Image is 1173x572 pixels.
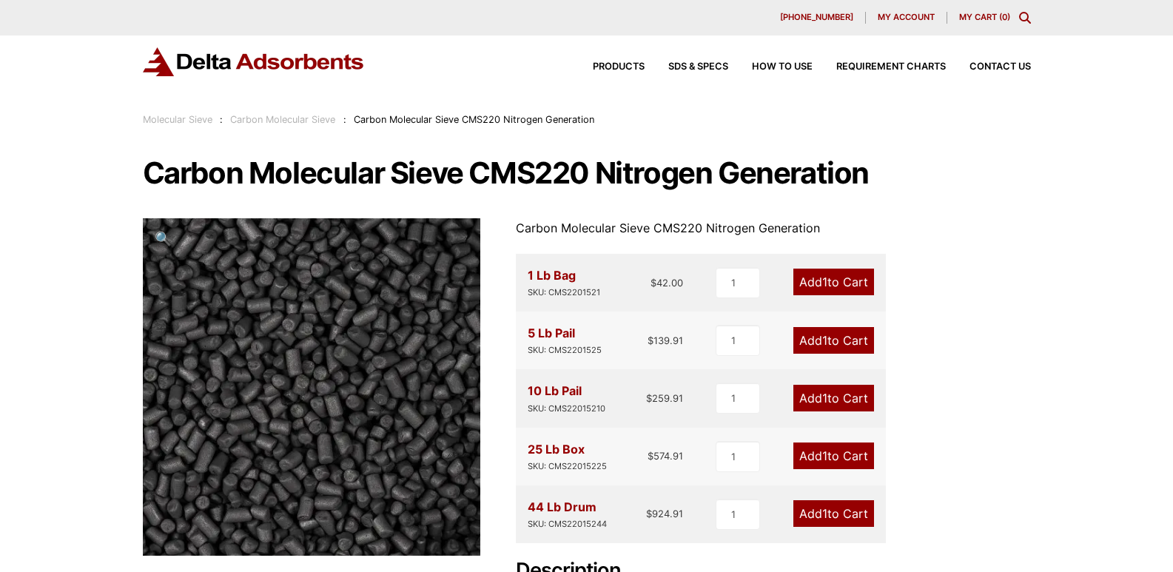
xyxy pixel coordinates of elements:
div: 1 Lb Bag [528,266,600,300]
div: 44 Lb Drum [528,497,607,531]
span: $ [651,277,656,289]
h1: Carbon Molecular Sieve CMS220 Nitrogen Generation [143,158,1031,189]
div: 25 Lb Box [528,440,607,474]
div: SKU: CMS22015225 [528,460,607,474]
div: SKU: CMS22015244 [528,517,607,531]
img: Delta Adsorbents [143,47,365,76]
a: Add1to Cart [793,385,874,411]
span: $ [646,392,652,404]
a: Add1to Cart [793,269,874,295]
span: 1 [822,506,827,521]
a: Molecular Sieve [143,114,212,125]
div: 5 Lb Pail [528,323,602,357]
a: My Cart (0) [959,12,1010,22]
a: Add1to Cart [793,500,874,527]
a: Add1to Cart [793,443,874,469]
span: 1 [822,333,827,348]
span: Contact Us [969,62,1031,72]
span: 1 [822,275,827,289]
a: SDS & SPECS [645,62,728,72]
span: $ [648,450,653,462]
div: SKU: CMS2201525 [528,343,602,357]
span: 🔍 [155,230,172,246]
a: Add1to Cart [793,327,874,354]
span: $ [648,334,653,346]
p: Carbon Molecular Sieve CMS220 Nitrogen Generation [516,218,1031,238]
span: 0 [1002,12,1007,22]
bdi: 924.91 [646,508,683,519]
span: 1 [822,448,827,463]
span: Requirement Charts [836,62,946,72]
a: Carbon Molecular Sieve [230,114,335,125]
bdi: 42.00 [651,277,683,289]
div: SKU: CMS2201521 [528,286,600,300]
span: [PHONE_NUMBER] [780,13,853,21]
span: 1 [822,391,827,406]
span: : [343,114,346,125]
span: : [220,114,223,125]
a: Requirement Charts [813,62,946,72]
span: Products [593,62,645,72]
span: Carbon Molecular Sieve CMS220 Nitrogen Generation [354,114,594,125]
span: My account [878,13,935,21]
span: How to Use [752,62,813,72]
span: $ [646,508,652,519]
bdi: 259.91 [646,392,683,404]
bdi: 574.91 [648,450,683,462]
div: Toggle Modal Content [1019,12,1031,24]
a: Contact Us [946,62,1031,72]
a: How to Use [728,62,813,72]
a: Products [569,62,645,72]
span: SDS & SPECS [668,62,728,72]
bdi: 139.91 [648,334,683,346]
a: My account [866,12,947,24]
div: 10 Lb Pail [528,381,605,415]
div: SKU: CMS22015210 [528,402,605,416]
a: View full-screen image gallery [143,218,184,259]
a: [PHONE_NUMBER] [768,12,866,24]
